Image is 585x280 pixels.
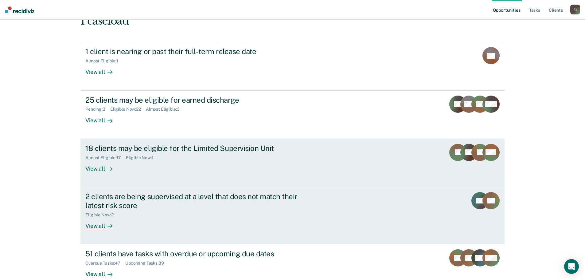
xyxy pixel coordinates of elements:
button: FJ [570,5,580,14]
a: 1 client is nearing or past their full-term release dateAlmost Eligible:1View all [80,42,505,90]
div: Hi, [PERSON_NAME]. We’ve found some outstanding items across 1 caseload [80,2,420,27]
div: Eligible Now : 22 [110,107,146,112]
a: 2 clients are being supervised at a level that does not match their latest risk scoreEligible Now... [80,187,505,244]
div: F J [570,5,580,14]
div: 1 client is nearing or past their full-term release date [85,47,301,56]
div: View all [85,112,120,124]
div: Eligible Now : 2 [85,212,119,218]
div: 51 clients have tasks with overdue or upcoming due dates [85,249,301,258]
div: Eligible Now : 1 [126,155,158,160]
div: Overdue Tasks : 47 [85,261,125,266]
div: 18 clients may be eligible for the Limited Supervision Unit [85,144,301,153]
div: Almost Eligible : 1 [85,58,123,64]
div: View all [85,217,120,229]
div: Upcoming Tasks : 39 [125,261,169,266]
div: Pending : 3 [85,107,110,112]
div: 2 clients are being supervised at a level that does not match their latest risk score [85,192,301,210]
a: 18 clients may be eligible for the Limited Supervision UnitAlmost Eligible:17Eligible Now:1View all [80,139,505,187]
div: View all [85,64,120,76]
div: 25 clients may be eligible for earned discharge [85,96,301,105]
img: Recidiviz [5,6,34,13]
div: Almost Eligible : 17 [85,155,126,160]
div: View all [85,160,120,172]
div: Almost Eligible : 3 [146,107,185,112]
div: Open Intercom Messenger [564,259,579,274]
a: 25 clients may be eligible for earned dischargePending:3Eligible Now:22Almost Eligible:3View all [80,91,505,139]
div: View all [85,266,120,278]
